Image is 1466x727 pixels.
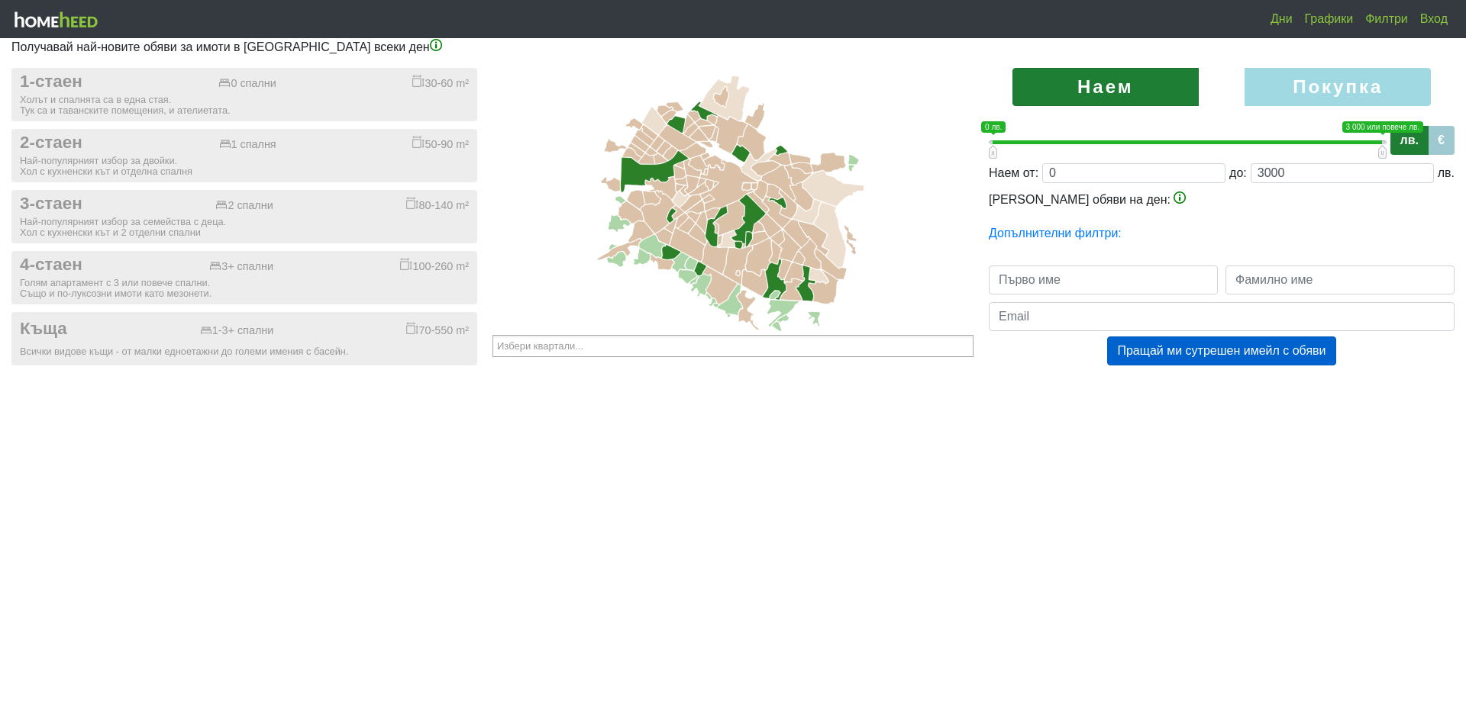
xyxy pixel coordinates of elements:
button: 3-стаен 2 спални 80-140 m² Най-популярният избор за семейства с деца.Хол с кухненски кът и 2 отде... [11,190,477,243]
div: Най-популярният избор за двойки. Хол с кухненски кът и отделна спалня [20,156,469,177]
a: Вход [1414,4,1454,34]
button: 2-стаен 1 спалня 50-90 m² Най-популярният избор за двойки.Хол с кухненски кът и отделна спалня [11,129,477,182]
input: Email [989,302,1455,331]
span: 3-стаен [20,194,82,214]
div: 70-550 m² [406,322,469,337]
div: 1-3+ спални [200,324,274,337]
div: 0 спални [218,77,276,90]
img: info-3.png [1174,191,1186,204]
label: Наем [1012,68,1199,106]
a: Дни [1264,4,1299,34]
div: 3+ спални [209,260,273,273]
div: 2 спални [215,199,273,212]
div: Голям апартамент с 3 или повече спални. Също и по-луксозни имоти като мезонети. [20,278,469,299]
a: Допълнителни филтри: [989,227,1122,240]
span: Къща [20,319,67,339]
div: до: [1229,164,1247,182]
input: Фамилно име [1225,265,1455,294]
label: € [1428,126,1455,155]
a: Филтри [1359,4,1414,34]
div: Холът и спалнята са в една стая. Тук са и таванските помещения, и ателиетата. [20,95,469,116]
input: Първо име [989,265,1218,294]
button: Къща 1-3+ спални 70-550 m² Всички видове къщи - от малки едноетажни до големи имения с басейн. [11,312,477,365]
div: 80-140 m² [406,197,469,212]
label: лв. [1390,126,1429,155]
div: [PERSON_NAME] обяви на ден: [989,191,1455,209]
div: Всички видове къщи - от малки едноетажни до големи имения с басейн. [20,346,469,357]
img: info-3.png [430,39,442,51]
span: 1-стаен [20,72,82,92]
div: лв. [1438,164,1455,182]
div: Наем от: [989,164,1038,182]
p: Получавай най-новите обяви за имоти в [GEOGRAPHIC_DATA] всеки ден [11,38,1455,56]
span: 0 лв. [981,121,1006,133]
span: 3 000 или повече лв. [1342,121,1423,133]
div: 30-60 m² [412,75,469,90]
button: 4-стаен 3+ спални 100-260 m² Голям апартамент с 3 или повече спални.Също и по-луксозни имоти като... [11,251,477,304]
div: 1 спалня [219,138,276,151]
button: 1-стаен 0 спални 30-60 m² Холът и спалнята са в една стая.Тук са и таванските помещения, и ателие... [11,68,477,121]
div: 50-90 m² [412,136,469,151]
div: Най-популярният избор за семейства с деца. Хол с кухненски кът и 2 отделни спални [20,217,469,238]
label: Покупка [1245,68,1431,106]
button: Пращай ми сутрешен имейл с обяви [1107,336,1335,365]
span: 4-стаен [20,255,82,275]
span: 2-стаен [20,133,82,153]
a: Графики [1299,4,1360,34]
div: 100-260 m² [400,258,469,273]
